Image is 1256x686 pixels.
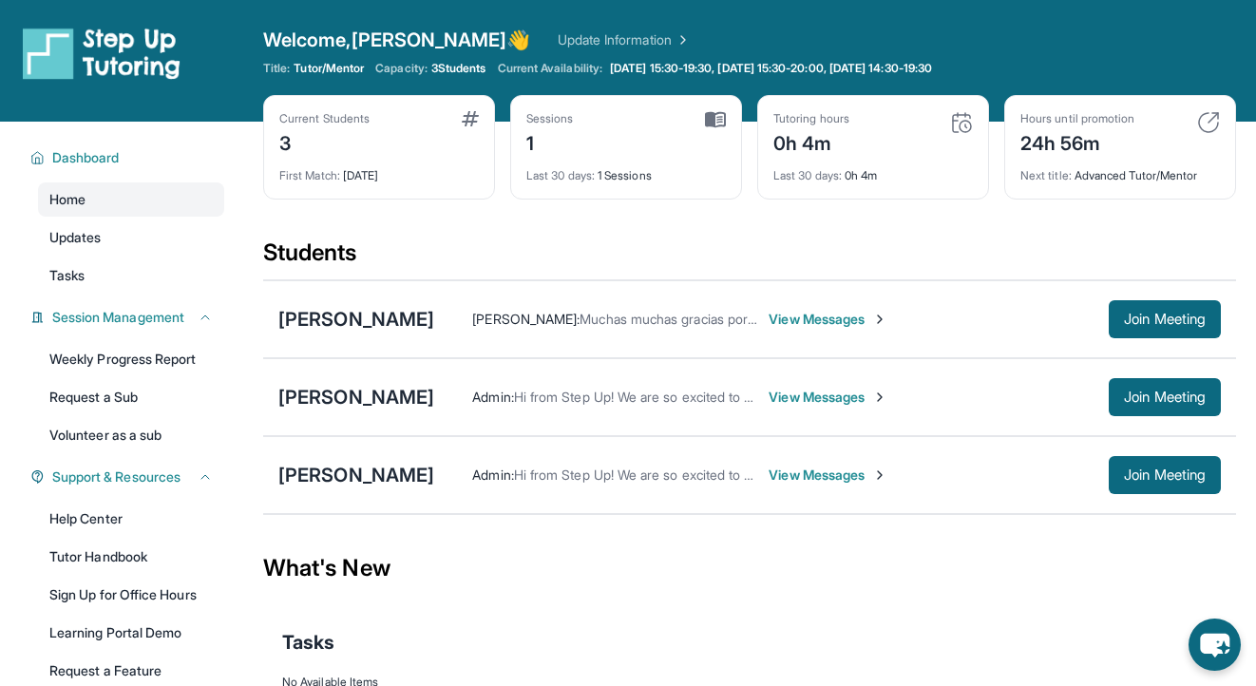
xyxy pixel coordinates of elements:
[38,418,224,452] a: Volunteer as a sub
[558,30,691,49] a: Update Information
[872,467,887,483] img: Chevron-Right
[38,380,224,414] a: Request a Sub
[1020,157,1220,183] div: Advanced Tutor/Mentor
[52,467,181,486] span: Support & Resources
[1189,619,1241,671] button: chat-button
[38,342,224,376] a: Weekly Progress Report
[472,389,513,405] span: Admin :
[431,61,486,76] span: 3 Students
[45,467,213,486] button: Support & Resources
[1020,168,1072,182] span: Next title :
[580,311,1059,327] span: Muchas muchas gracias por todo [DEMOGRAPHIC_DATA] los bendiga siempre!!!
[279,126,370,157] div: 3
[263,27,531,53] span: Welcome, [PERSON_NAME] 👋
[1124,391,1206,403] span: Join Meeting
[950,111,973,134] img: card
[773,111,849,126] div: Tutoring hours
[38,258,224,293] a: Tasks
[1109,300,1221,338] button: Join Meeting
[1020,126,1134,157] div: 24h 56m
[472,311,580,327] span: [PERSON_NAME] :
[279,111,370,126] div: Current Students
[52,308,184,327] span: Session Management
[1197,111,1220,134] img: card
[38,578,224,612] a: Sign Up for Office Hours
[872,390,887,405] img: Chevron-Right
[279,168,340,182] span: First Match :
[472,467,513,483] span: Admin :
[282,629,334,656] span: Tasks
[769,466,887,485] span: View Messages
[375,61,428,76] span: Capacity:
[45,308,213,327] button: Session Management
[773,168,842,182] span: Last 30 days :
[263,526,1236,610] div: What's New
[49,228,102,247] span: Updates
[1124,314,1206,325] span: Join Meeting
[672,30,691,49] img: Chevron Right
[263,61,290,76] span: Title:
[606,61,936,76] a: [DATE] 15:30-19:30, [DATE] 15:30-20:00, [DATE] 14:30-19:30
[610,61,932,76] span: [DATE] 15:30-19:30, [DATE] 15:30-20:00, [DATE] 14:30-19:30
[1109,456,1221,494] button: Join Meeting
[773,126,849,157] div: 0h 4m
[526,126,574,157] div: 1
[498,61,602,76] span: Current Availability:
[279,157,479,183] div: [DATE]
[1124,469,1206,481] span: Join Meeting
[1020,111,1134,126] div: Hours until promotion
[49,190,86,209] span: Home
[769,388,887,407] span: View Messages
[526,111,574,126] div: Sessions
[462,111,479,126] img: card
[278,306,434,333] div: [PERSON_NAME]
[38,616,224,650] a: Learning Portal Demo
[526,168,595,182] span: Last 30 days :
[38,182,224,217] a: Home
[23,27,181,80] img: logo
[45,148,213,167] button: Dashboard
[38,540,224,574] a: Tutor Handbook
[294,61,364,76] span: Tutor/Mentor
[1109,378,1221,416] button: Join Meeting
[773,157,973,183] div: 0h 4m
[872,312,887,327] img: Chevron-Right
[263,238,1236,279] div: Students
[52,148,120,167] span: Dashboard
[769,310,887,329] span: View Messages
[278,462,434,488] div: [PERSON_NAME]
[38,220,224,255] a: Updates
[38,502,224,536] a: Help Center
[526,157,726,183] div: 1 Sessions
[705,111,726,128] img: card
[49,266,85,285] span: Tasks
[278,384,434,410] div: [PERSON_NAME]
